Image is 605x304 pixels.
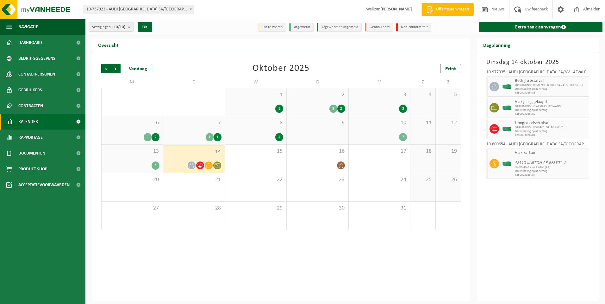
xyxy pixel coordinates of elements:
h2: Dagplanning [477,39,517,51]
td: D [163,76,225,88]
count: (10/10) [112,25,125,29]
span: Bedrijfsgegevens [18,51,55,66]
span: Vorige [101,64,111,73]
div: 1 [144,133,152,141]
span: 19 [439,148,458,155]
span: 7 [166,119,221,126]
strong: [PERSON_NAME] [380,7,412,12]
span: 23 [290,176,345,183]
span: Offerte aanvragen [434,6,471,13]
span: 20 [105,176,159,183]
span: Rapportage [18,130,43,145]
div: 3 [329,105,337,113]
img: HK-XC-40-GN-00 [502,84,512,89]
span: OPRUIMING : VLAK GLAS, GELAAGD [515,105,588,108]
span: 31 [352,205,407,212]
div: 3 [275,105,283,113]
span: 18 [414,148,432,155]
span: 22 [228,176,283,183]
a: Extra taak aanvragen [479,22,603,32]
button: Vestigingen(10/10) [89,22,134,32]
span: 25 [414,176,432,183]
li: Geannuleerd [365,23,393,32]
td: D [287,76,348,88]
span: Product Shop [18,161,47,177]
span: 28 [166,205,221,212]
td: M [101,76,163,88]
span: 13 [105,148,159,155]
span: T250003026784 [515,173,588,177]
div: 10-977035 - AUDI [GEOGRAPHIC_DATA] SA/NV - AFVALPARK AP – OPRUIMING EOP - VORST [486,70,589,76]
span: Gebruikers [18,82,42,98]
div: 1 [214,133,221,141]
span: 29 [228,205,283,212]
span: 24 [352,176,407,183]
img: HK-XC-40-GN-00 [502,127,512,131]
span: 30 [290,205,345,212]
li: Non-conformiteit [396,23,431,32]
div: Oktober 2025 [253,64,309,73]
span: Contactpersonen [18,66,55,82]
div: 2 [152,133,159,141]
div: 10-800654 - AUDI [GEOGRAPHIC_DATA] SA/[GEOGRAPHIC_DATA]-AFVALPARK AP-INGANG 5 - VORST [486,142,589,149]
span: 10-757923 - AUDI BRUSSELS SA/NV - VORST [84,5,194,14]
span: Navigatie [18,19,38,35]
span: 2 [290,91,345,98]
span: Kalender [18,114,38,130]
span: Omwisseling op aanvraag [515,130,588,133]
img: HK-XC-40-GN-00 [502,106,512,110]
span: 6 [105,119,159,126]
a: Offerte aanvragen [421,3,474,16]
span: 27 [105,205,159,212]
div: 4 [275,133,283,141]
span: 8 [228,119,283,126]
td: W [225,76,287,88]
span: Contracten [18,98,43,114]
span: 9 [290,119,345,126]
span: 3 [352,91,407,98]
span: Documenten [18,145,45,161]
span: Omwisseling op aanvraag [515,87,588,91]
span: 15 [228,148,283,155]
span: 4 [414,91,432,98]
span: T250003026781 [515,133,588,137]
img: HK-XC-40-GN-00 [502,161,512,166]
div: 4 [152,161,159,170]
span: T250003026783 [515,91,588,95]
span: Bedrijfsrestafval [515,78,588,83]
span: Print [445,66,456,71]
span: 14 [166,149,221,155]
span: 17 [352,148,407,155]
a: Print [440,64,461,73]
span: Vestigingen [92,22,125,32]
td: Z [410,76,436,88]
span: T250003026782 [515,112,588,116]
span: 12 [439,119,458,126]
div: 3 [399,105,407,113]
span: Hoogcalorisch afval [515,121,588,126]
span: Dashboard [18,35,42,51]
span: 26 [439,176,458,183]
td: V [349,76,410,88]
li: Uit te voeren [258,23,286,32]
td: Z [436,76,461,88]
li: Afgewerkt en afgemeld [317,23,362,32]
span: OPRUIMING : GEMENGD BEDRIJFSAVAL > BRUSSELS ENERGIE [515,83,588,87]
div: Vandaag [124,64,152,73]
button: OK [138,22,152,32]
i: AS110-KARTON AP-REST01_2 [515,161,566,165]
span: Omwisseling op aanvraag [515,169,588,173]
span: HK-XC-40-G vlak karton (AP) [515,166,588,169]
div: 7 [399,133,407,141]
span: 16 [290,148,345,155]
span: 10 [352,119,407,126]
span: Acceptatievoorwaarden [18,177,70,193]
span: 5 [439,91,458,98]
div: 1 [206,133,214,141]
span: 21 [166,176,221,183]
span: OPRUIMING : HOOGCALORISCH AFVAL [515,126,588,130]
h3: Dinsdag 14 oktober 2025 [486,58,589,67]
span: Vlak karton [515,150,588,155]
span: 11 [414,119,432,126]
